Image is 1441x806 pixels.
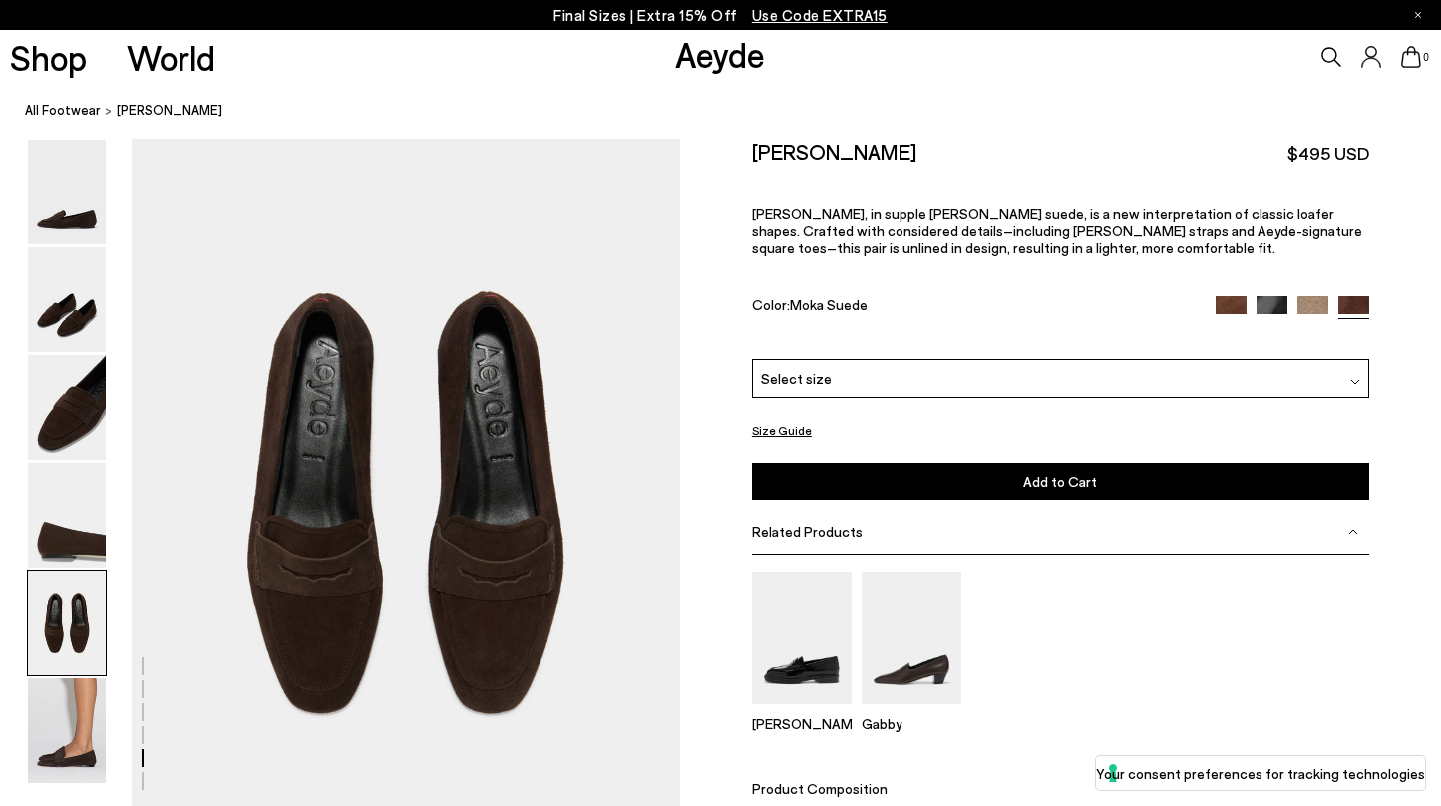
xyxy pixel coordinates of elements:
[752,139,916,164] h2: [PERSON_NAME]
[28,140,106,244] img: Alfie Suede Loafers - Image 1
[25,100,101,121] a: All Footwear
[752,6,888,24] span: Navigate to /collections/ss25-final-sizes
[28,463,106,568] img: Alfie Suede Loafers - Image 4
[862,572,961,704] img: Gabby Almond-Toe Loafers
[127,40,215,75] a: World
[10,40,87,75] a: Shop
[1096,756,1425,790] button: Your consent preferences for tracking technologies
[790,296,868,313] span: Moka Suede
[28,571,106,675] img: Alfie Suede Loafers - Image 5
[1023,473,1097,490] span: Add to Cart
[752,690,852,732] a: Leon Loafers [PERSON_NAME]
[28,355,106,460] img: Alfie Suede Loafers - Image 3
[752,205,1369,256] p: [PERSON_NAME], in supple [PERSON_NAME] suede, is a new interpretation of classic loafer shapes. C...
[862,690,961,732] a: Gabby Almond-Toe Loafers Gabby
[752,523,863,540] span: Related Products
[752,572,852,704] img: Leon Loafers
[1096,763,1425,784] label: Your consent preferences for tracking technologies
[675,33,765,75] a: Aeyde
[752,780,888,797] span: Product Composition
[1401,46,1421,68] a: 0
[1348,526,1358,536] img: svg%3E
[28,678,106,783] img: Alfie Suede Loafers - Image 6
[752,296,1196,319] div: Color:
[1350,377,1360,387] img: svg%3E
[117,100,222,121] span: [PERSON_NAME]
[752,463,1369,500] button: Add to Cart
[1287,141,1369,166] span: $495 USD
[553,3,888,28] p: Final Sizes | Extra 15% Off
[1421,52,1431,63] span: 0
[862,715,961,732] p: Gabby
[25,84,1441,139] nav: breadcrumb
[752,715,852,732] p: [PERSON_NAME]
[761,368,832,389] span: Select size
[28,247,106,352] img: Alfie Suede Loafers - Image 2
[752,418,812,443] button: Size Guide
